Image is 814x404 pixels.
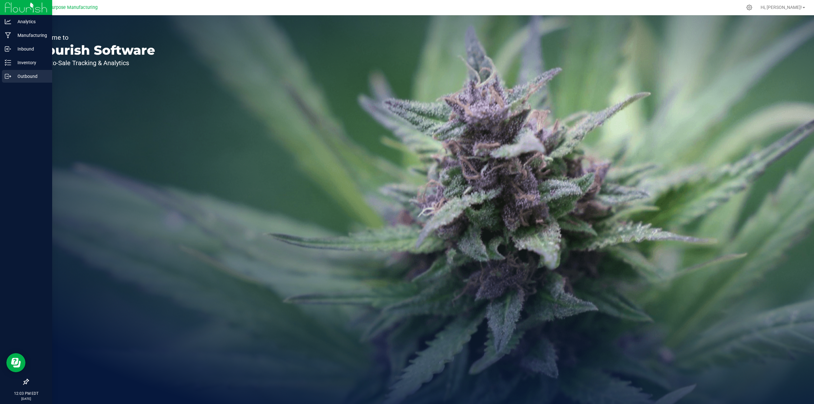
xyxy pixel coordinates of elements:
[11,72,49,80] p: Outbound
[5,18,11,25] inline-svg: Analytics
[745,4,753,10] div: Manage settings
[34,34,155,41] p: Welcome to
[11,18,49,25] p: Analytics
[34,60,155,66] p: Seed-to-Sale Tracking & Analytics
[5,59,11,66] inline-svg: Inventory
[5,32,11,38] inline-svg: Manufacturing
[3,396,49,401] p: [DATE]
[11,45,49,53] p: Inbound
[11,59,49,66] p: Inventory
[5,46,11,52] inline-svg: Inbound
[6,353,25,372] iframe: Resource center
[3,391,49,396] p: 12:03 PM EDT
[5,73,11,79] inline-svg: Outbound
[32,5,98,10] span: Greater Purpose Manufacturing
[34,44,155,57] p: Flourish Software
[11,31,49,39] p: Manufacturing
[761,5,802,10] span: Hi, [PERSON_NAME]!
